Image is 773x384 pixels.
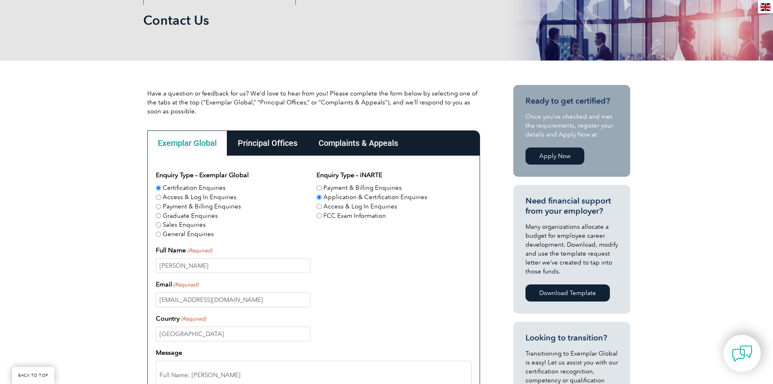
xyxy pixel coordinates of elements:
label: Graduate Enquiries [163,211,218,221]
a: BACK TO TOP [12,367,54,384]
span: (Required) [186,247,212,255]
p: Have a question or feedback for us? We’d love to hear from you! Please complete the form below by... [147,89,480,116]
p: Once you’ve checked and met the requirements, register your details and Apply Now at [525,112,618,139]
div: Exemplar Global [147,130,227,156]
p: Many organizations allocate a budget for employee career development. Download, modify and use th... [525,222,618,276]
label: Country [156,314,206,323]
label: Application & Certification Enquiries [323,193,427,202]
div: Principal Offices [227,130,308,156]
a: Download Template [525,284,610,302]
legend: Enquiry Type – Exemplar Global [156,170,249,180]
label: Access & Log In Enquiries [163,193,237,202]
div: Complaints & Appeals [308,130,409,156]
label: FCC Exam Information [323,211,386,221]
label: Certification Enquiries [163,183,226,193]
label: Payment & Billing Enquiries [323,183,402,193]
img: contact-chat.png [732,343,752,364]
h1: Contact Us [143,12,455,28]
label: Access & Log In Enquiries [323,202,397,211]
a: Apply Now [525,148,584,165]
label: Sales Enquiries [163,220,206,230]
img: en [760,3,771,11]
span: (Required) [172,281,198,289]
label: Full Name [156,245,212,255]
span: (Required) [180,315,206,323]
h3: Looking to transition? [525,333,618,343]
label: Payment & Billing Enquiries [163,202,241,211]
h3: Ready to get certified? [525,96,618,106]
label: General Enquiries [163,230,214,239]
label: Email [156,280,198,289]
label: Message [156,348,182,358]
legend: Enquiry Type – iNARTE [317,170,382,180]
h3: Need financial support from your employer? [525,196,618,216]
